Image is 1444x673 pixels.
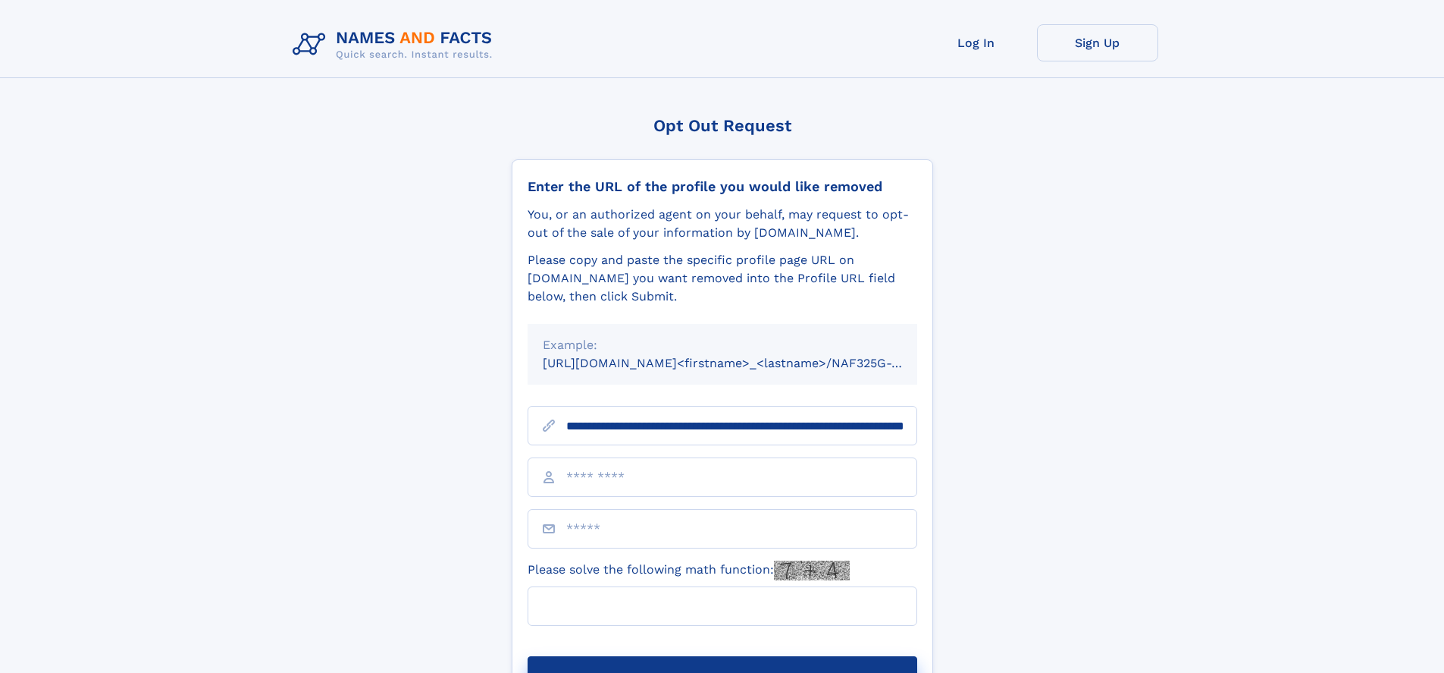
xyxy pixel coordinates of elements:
[512,116,933,135] div: Opt Out Request
[528,206,917,242] div: You, or an authorized agent on your behalf, may request to opt-out of the sale of your informatio...
[528,251,917,306] div: Please copy and paste the specific profile page URL on [DOMAIN_NAME] you want removed into the Pr...
[916,24,1037,61] a: Log In
[543,356,946,370] small: [URL][DOMAIN_NAME]<firstname>_<lastname>/NAF325G-xxxxxxxx
[528,178,917,195] div: Enter the URL of the profile you would like removed
[287,24,505,65] img: Logo Names and Facts
[528,561,850,580] label: Please solve the following math function:
[1037,24,1158,61] a: Sign Up
[543,336,902,354] div: Example:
